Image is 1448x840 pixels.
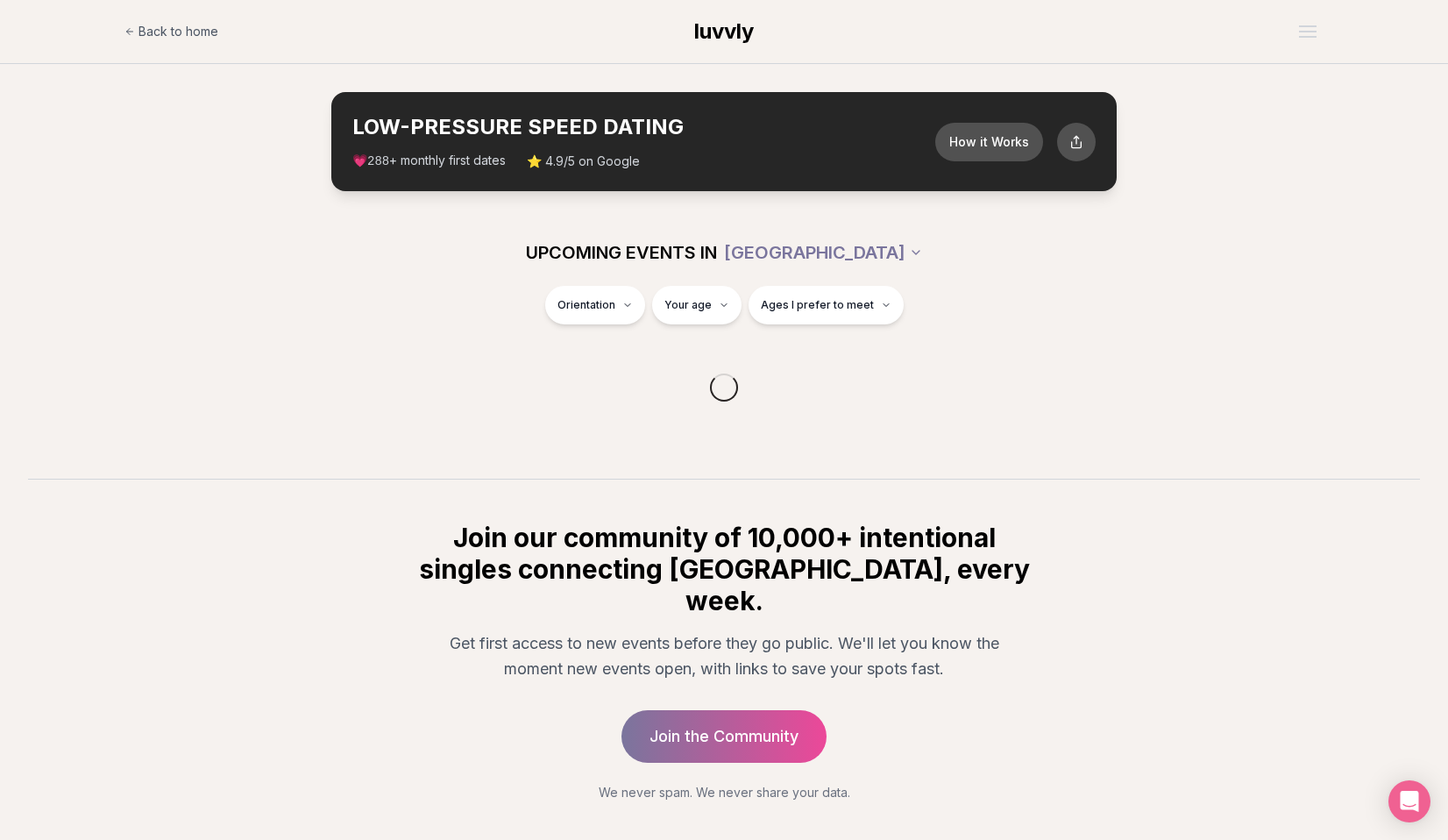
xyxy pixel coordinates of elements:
[664,298,712,312] span: Your age
[652,286,742,324] button: Your age
[749,286,904,324] button: Ages I prefer to meet
[621,710,827,763] a: Join the Community
[557,298,615,312] span: Orientation
[545,286,645,324] button: Orientation
[352,152,506,170] span: 💗 + monthly first dates
[526,240,717,265] span: UPCOMING EVENTS IN
[694,18,754,46] a: luvvly
[694,18,754,44] span: luvvly
[1388,780,1430,822] div: Open Intercom Messenger
[935,123,1043,161] button: How it Works
[429,630,1019,682] p: Get first access to new events before they go public. We'll let you know the moment new events op...
[124,14,218,49] a: Back to home
[352,113,935,141] h2: LOW-PRESSURE SPEED DATING
[724,233,923,272] button: [GEOGRAPHIC_DATA]
[367,154,389,168] span: 288
[415,784,1033,801] p: We never spam. We never share your data.
[527,153,640,170] span: ⭐ 4.9/5 on Google
[1292,18,1324,45] button: Open menu
[415,522,1033,616] h2: Join our community of 10,000+ intentional singles connecting [GEOGRAPHIC_DATA], every week.
[138,23,218,40] span: Back to home
[761,298,874,312] span: Ages I prefer to meet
